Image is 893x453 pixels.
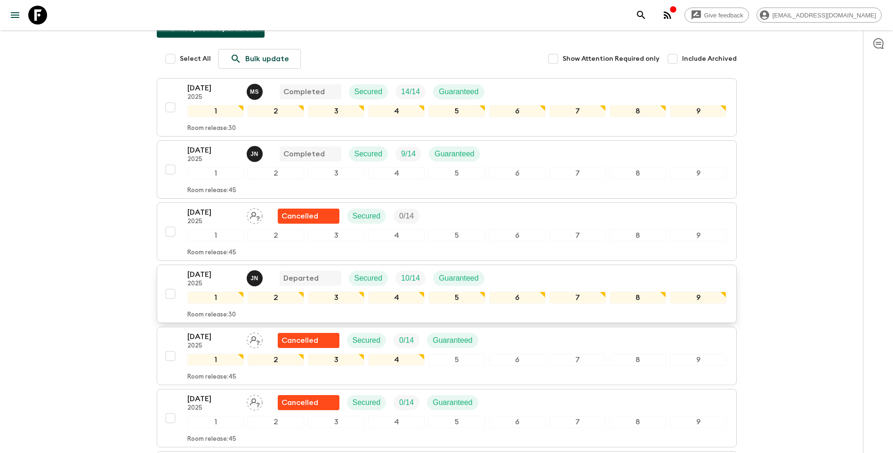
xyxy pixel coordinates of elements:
[353,335,381,346] p: Secured
[549,354,606,366] div: 7
[245,53,289,65] p: Bulk update
[187,94,239,101] p: 2025
[489,167,546,179] div: 6
[401,148,416,160] p: 9 / 14
[428,167,485,179] div: 5
[428,229,485,242] div: 5
[247,87,265,94] span: Magda Sotiriadis
[610,167,666,179] div: 8
[308,105,364,117] div: 3
[549,229,606,242] div: 7
[187,249,236,257] p: Room release: 45
[489,105,546,117] div: 6
[187,404,239,412] p: 2025
[187,207,239,218] p: [DATE]
[401,273,420,284] p: 10 / 14
[187,167,244,179] div: 1
[283,148,325,160] p: Completed
[670,416,726,428] div: 9
[610,416,666,428] div: 8
[247,335,263,343] span: Assign pack leader
[439,273,479,284] p: Guaranteed
[157,140,737,199] button: [DATE]2025Janita NurmiCompletedSecuredTrip FillGuaranteed123456789Room release:45
[187,82,239,94] p: [DATE]
[368,105,425,117] div: 4
[187,342,239,350] p: 2025
[187,373,236,381] p: Room release: 45
[248,167,304,179] div: 2
[278,333,339,348] div: Flash Pack cancellation
[354,86,383,97] p: Secured
[282,210,318,222] p: Cancelled
[308,229,364,242] div: 3
[395,271,426,286] div: Trip Fill
[157,265,737,323] button: [DATE]2025Janita NurmiDepartedSecuredTrip FillGuaranteed123456789Room release:30
[282,397,318,408] p: Cancelled
[395,84,426,99] div: Trip Fill
[353,210,381,222] p: Secured
[563,54,660,64] span: Show Attention Required only
[349,84,388,99] div: Secured
[347,209,386,224] div: Secured
[399,335,414,346] p: 0 / 14
[401,86,420,97] p: 14 / 14
[349,146,388,162] div: Secured
[368,354,425,366] div: 4
[218,49,301,69] a: Bulk update
[278,395,339,410] div: Flash Pack cancellation
[187,436,236,443] p: Room release: 45
[434,148,475,160] p: Guaranteed
[6,6,24,24] button: menu
[187,218,239,226] p: 2025
[187,354,244,366] div: 1
[157,78,737,137] button: [DATE]2025Magda SotiriadisCompletedSecuredTrip FillGuaranteed123456789Room release:30
[489,229,546,242] div: 6
[399,397,414,408] p: 0 / 14
[248,229,304,242] div: 2
[282,335,318,346] p: Cancelled
[187,269,239,280] p: [DATE]
[699,12,748,19] span: Give feedback
[670,354,726,366] div: 9
[395,146,421,162] div: Trip Fill
[347,333,386,348] div: Secured
[187,187,236,194] p: Room release: 45
[187,331,239,342] p: [DATE]
[433,397,473,408] p: Guaranteed
[247,211,263,218] span: Assign pack leader
[549,167,606,179] div: 7
[670,291,726,304] div: 9
[354,273,383,284] p: Secured
[247,149,265,156] span: Janita Nurmi
[347,395,386,410] div: Secured
[610,229,666,242] div: 8
[549,105,606,117] div: 7
[489,416,546,428] div: 6
[632,6,651,24] button: search adventures
[610,354,666,366] div: 8
[670,167,726,179] div: 9
[354,148,383,160] p: Secured
[394,209,419,224] div: Trip Fill
[394,333,419,348] div: Trip Fill
[670,229,726,242] div: 9
[247,273,265,281] span: Janita Nurmi
[187,416,244,428] div: 1
[489,291,546,304] div: 6
[180,54,211,64] span: Select All
[428,354,485,366] div: 5
[610,105,666,117] div: 8
[756,8,882,23] div: [EMAIL_ADDRESS][DOMAIN_NAME]
[368,416,425,428] div: 4
[187,229,244,242] div: 1
[278,209,339,224] div: Flash Pack cancellation
[283,86,325,97] p: Completed
[157,202,737,261] button: [DATE]2025Assign pack leaderFlash Pack cancellationSecuredTrip Fill123456789Room release:45
[439,86,479,97] p: Guaranteed
[187,105,244,117] div: 1
[247,397,263,405] span: Assign pack leader
[308,291,364,304] div: 3
[187,280,239,288] p: 2025
[308,354,364,366] div: 3
[549,291,606,304] div: 7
